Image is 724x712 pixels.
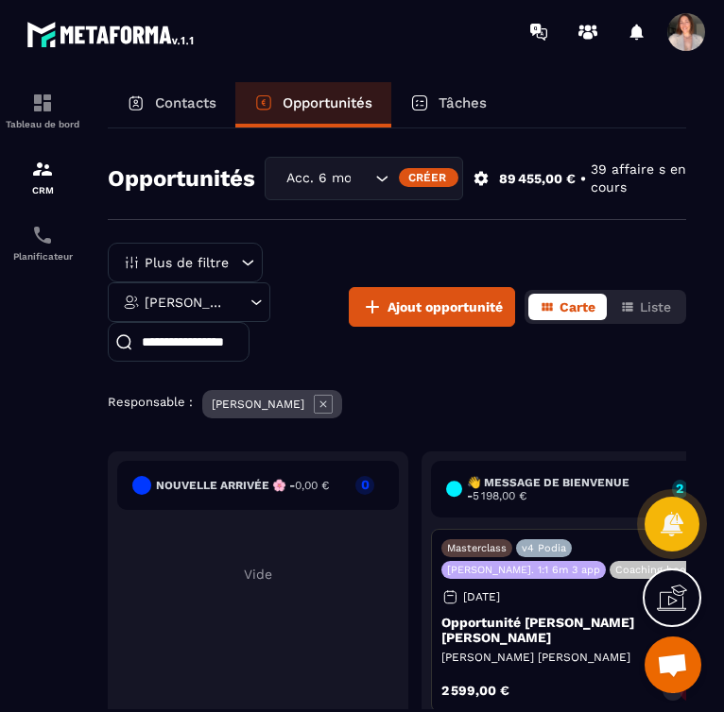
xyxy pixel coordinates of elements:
[31,158,54,180] img: formation
[282,168,352,189] span: Acc. 6 mois - 3 appels
[235,82,391,127] a: Opportunités
[447,542,507,554] p: Masterclass
[672,482,688,495] p: 2
[580,170,586,188] p: •
[31,92,54,114] img: formation
[5,210,80,276] a: schedulerschedulerPlanificateur
[155,94,216,111] p: Contacts
[391,82,506,127] a: Tâches
[5,77,80,144] a: formationformationTableau de bord
[5,119,80,129] p: Tableau de bord
[145,256,229,269] p: Plus de filtre
[108,395,193,409] p: Responsable :
[522,542,566,554] p: v4 Podia
[283,94,372,111] p: Opportunités
[615,564,692,576] p: Coaching book
[399,168,458,187] div: Créer
[439,94,487,111] p: Tâches
[447,564,600,576] p: [PERSON_NAME]. 1:1 6m 3 app
[145,296,229,309] p: [PERSON_NAME]
[117,567,399,582] p: Vide
[560,299,595,314] span: Carte
[591,161,686,196] p: 39 affaire s en cours
[265,157,463,200] div: Search for option
[295,479,329,492] span: 0,00 €
[640,299,671,314] span: Liste
[5,185,80,195] p: CRM
[473,489,526,502] span: 5 198,00 €
[388,297,503,316] span: Ajout opportunité
[108,160,255,197] h2: Opportunités
[441,650,702,665] p: [PERSON_NAME] [PERSON_NAME]
[26,17,197,51] img: logo
[499,170,576,188] p: 89 455,00 €
[463,590,500,603] p: [DATE]
[645,636,701,693] a: Ouvrir le chat
[441,684,509,697] p: 2 599,00 €
[528,294,607,320] button: Carte
[349,287,515,327] button: Ajout opportunité
[609,294,682,320] button: Liste
[467,476,662,502] h6: 👋 Message de Bienvenue -
[352,168,371,189] input: Search for option
[5,251,80,262] p: Planificateur
[355,478,374,491] p: 0
[108,82,235,127] a: Contacts
[31,224,54,246] img: scheduler
[212,398,304,411] p: [PERSON_NAME]
[441,615,702,645] p: Opportunité [PERSON_NAME] [PERSON_NAME]
[5,144,80,210] a: formationformationCRM
[156,479,329,492] h6: Nouvelle arrivée 🌸 -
